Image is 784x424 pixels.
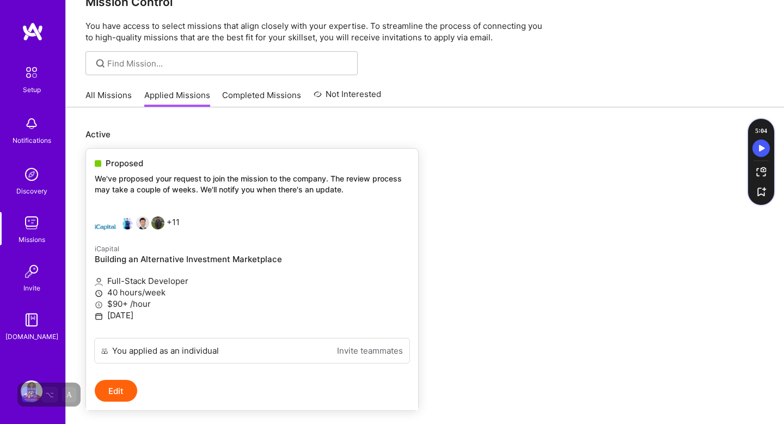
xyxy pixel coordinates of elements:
div: Notifications [13,135,51,146]
img: teamwork [21,212,42,234]
a: Not Interested [314,88,382,107]
div: [DOMAIN_NAME] [5,331,58,342]
p: 40 hours/week [95,287,409,298]
img: setup [20,61,43,84]
img: logo [22,22,44,41]
a: Invite teammates [337,345,403,356]
p: You have access to select missions that align closely with your expertise. To streamline the proc... [85,20,764,43]
i: icon Applicant [95,278,103,286]
img: discovery [21,163,42,185]
small: iCapital [95,245,119,253]
div: Discovery [16,185,47,197]
i: icon Calendar [95,312,103,320]
div: Missions [19,234,45,245]
a: Completed Missions [222,89,301,107]
span: Proposed [106,158,143,169]
i: icon SearchGrey [94,57,107,70]
img: Ben Liang [136,216,149,229]
div: Setup [23,84,41,95]
p: $90+ /hour [95,298,409,310]
div: +11 [95,216,180,238]
button: Edit [95,380,137,402]
div: You applied as an individual [112,345,219,356]
img: Nick Kammerdiener [121,216,134,229]
i: icon MoneyGray [95,301,103,309]
p: We've proposed your request to join the mission to the company. The review process may take a cou... [95,173,409,195]
h4: Building an Alternative Investment Marketplace [95,255,409,264]
img: guide book [21,309,42,331]
a: All Missions [85,89,132,107]
p: Active [85,129,764,140]
img: iCapital company logo [95,216,117,238]
p: Full-Stack Developer [95,275,409,287]
p: [DATE] [95,310,409,321]
div: Invite [23,282,40,294]
input: Find Mission... [107,58,350,69]
a: iCapital company logoNick KammerdienerBen LiangAdam Mostafa+11iCapitalBuilding an Alternative Inv... [86,208,418,338]
img: bell [21,113,42,135]
a: Applied Missions [144,89,210,107]
i: icon Clock [95,289,103,298]
img: Invite [21,261,42,282]
img: Adam Mostafa [151,216,164,229]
